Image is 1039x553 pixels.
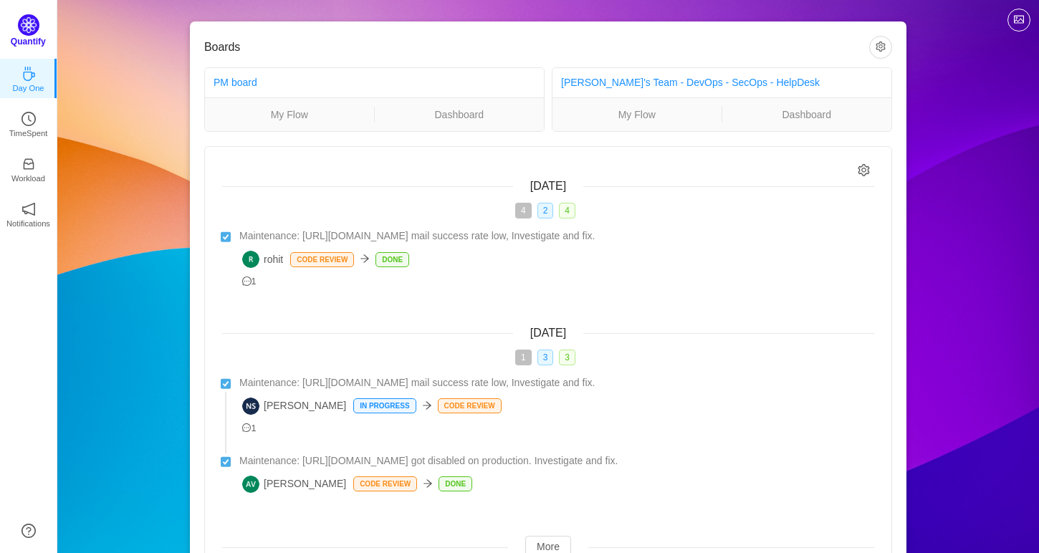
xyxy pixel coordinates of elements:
img: Quantify [18,14,39,36]
span: 4 [559,203,575,218]
i: icon: coffee [21,67,36,81]
i: icon: arrow-right [422,400,432,410]
span: rohit [242,251,283,268]
span: [PERSON_NAME] [242,398,346,415]
a: icon: coffeeDay One [21,71,36,85]
p: Day One [12,82,44,95]
span: 3 [559,350,575,365]
a: My Flow [205,107,374,122]
button: icon: picture [1007,9,1030,32]
a: Maintenance: [URL][DOMAIN_NAME] mail success rate low, Investigate and fix. [239,375,874,390]
span: [PERSON_NAME] [242,476,346,493]
a: icon: clock-circleTimeSpent [21,116,36,130]
a: Dashboard [722,107,892,122]
i: icon: message [242,276,252,286]
p: Notifications [6,217,50,230]
a: My Flow [552,107,722,122]
i: icon: message [242,423,252,433]
p: Code Review [439,399,501,413]
p: Done [376,253,408,266]
p: TimeSpent [9,127,48,140]
p: Code Review [291,253,353,266]
img: AV [242,476,259,493]
a: PM board [214,77,257,88]
span: Maintenance: [URL][DOMAIN_NAME] got disabled on production. Investigate and fix. [239,453,618,468]
span: 3 [537,350,554,365]
a: icon: question-circle [21,524,36,538]
p: Code Review [354,477,416,491]
i: icon: inbox [21,157,36,171]
button: icon: setting [869,36,892,59]
i: icon: setting [858,164,870,176]
a: Maintenance: [URL][DOMAIN_NAME] mail success rate low, Investigate and fix. [239,229,874,244]
span: [DATE] [530,327,566,339]
i: icon: notification [21,202,36,216]
p: Workload [11,172,45,185]
span: 4 [515,203,532,218]
p: In Progress [354,399,415,413]
h3: Boards [204,40,869,54]
i: icon: arrow-right [423,479,433,489]
span: Maintenance: [URL][DOMAIN_NAME] mail success rate low, Investigate and fix. [239,229,595,244]
a: [PERSON_NAME]'s Team - DevOps - SecOps - HelpDesk [561,77,820,88]
span: 1 [242,276,257,287]
img: R [242,251,259,268]
a: Maintenance: [URL][DOMAIN_NAME] got disabled on production. Investigate and fix. [239,453,874,468]
i: icon: arrow-right [360,254,370,264]
i: icon: clock-circle [21,112,36,126]
span: Maintenance: [URL][DOMAIN_NAME] mail success rate low, Investigate and fix. [239,375,595,390]
span: 1 [515,350,532,365]
span: [DATE] [530,180,566,192]
span: 2 [537,203,554,218]
img: NS [242,398,259,415]
span: 1 [242,423,257,433]
a: Dashboard [375,107,545,122]
a: icon: notificationNotifications [21,206,36,221]
p: Quantify [11,35,46,48]
a: icon: inboxWorkload [21,161,36,175]
p: Done [439,477,471,491]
